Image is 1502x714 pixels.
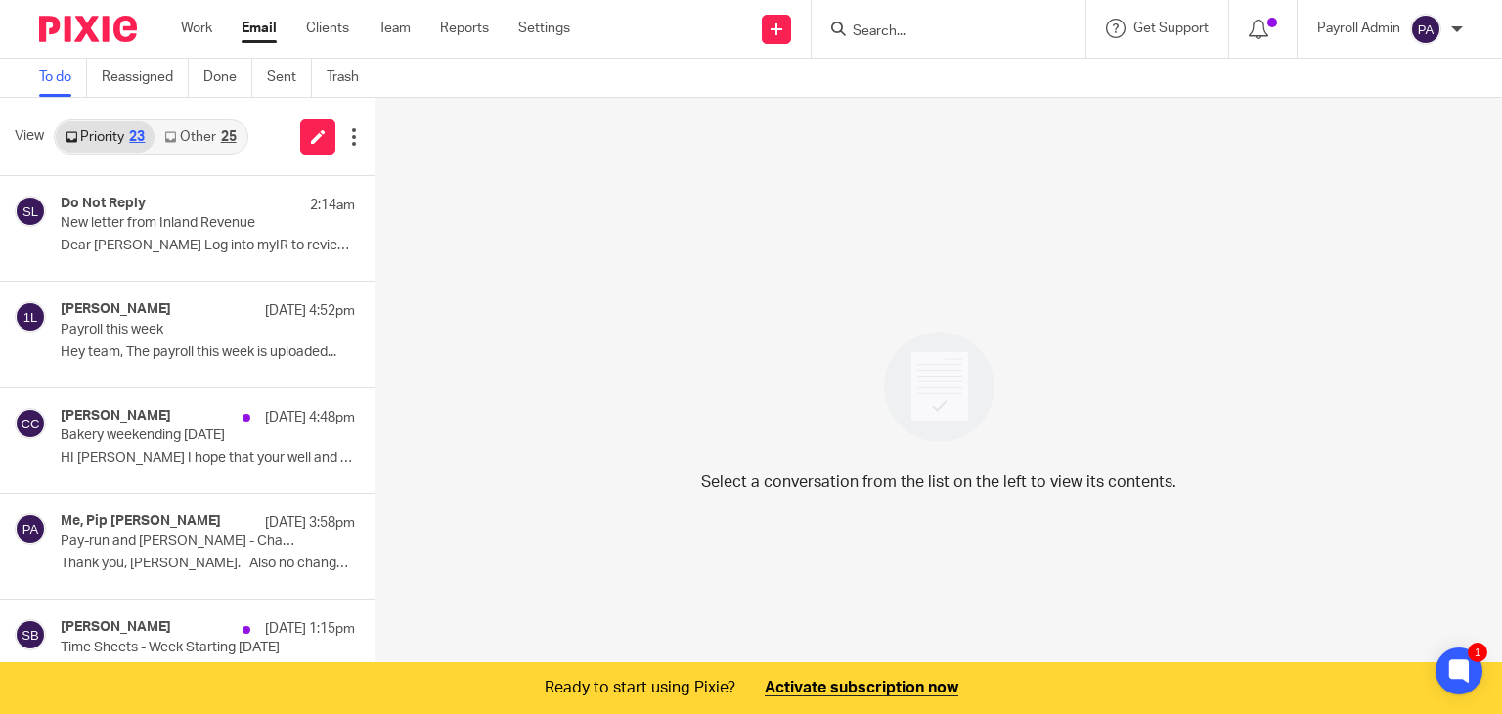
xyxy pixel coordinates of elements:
[61,556,355,572] p: Thank you, [PERSON_NAME]. Also no change to...
[265,301,355,321] p: [DATE] 4:52pm
[327,59,374,97] a: Trash
[61,450,355,467] p: HI [PERSON_NAME] I hope that your well and that you...
[129,130,145,144] div: 23
[61,640,296,656] p: Time Sheets - Week Starting [DATE]
[61,344,355,361] p: Hey team, The payroll this week is uploaded...
[265,513,355,533] p: [DATE] 3:58pm
[203,59,252,97] a: Done
[61,619,171,636] h4: [PERSON_NAME]
[518,19,570,38] a: Settings
[15,301,46,333] img: svg%3E
[15,126,44,147] span: View
[15,196,46,227] img: svg%3E
[440,19,489,38] a: Reports
[851,23,1027,41] input: Search
[155,121,245,153] a: Other25
[15,619,46,650] img: svg%3E
[61,513,221,530] h4: Me, Pip [PERSON_NAME]
[306,19,349,38] a: Clients
[15,513,46,545] img: svg%3E
[61,408,171,424] h4: [PERSON_NAME]
[267,59,312,97] a: Sent
[181,19,212,38] a: Work
[242,19,277,38] a: Email
[1468,643,1487,662] div: 1
[265,408,355,427] p: [DATE] 4:48pm
[1133,22,1209,35] span: Get Support
[701,470,1176,494] p: Select a conversation from the list on the left to view its contents.
[56,121,155,153] a: Priority23
[102,59,189,97] a: Reassigned
[15,408,46,439] img: svg%3E
[1317,19,1400,38] p: Payroll Admin
[61,238,355,254] p: Dear [PERSON_NAME] Log into myIR to review new...
[310,196,355,215] p: 2:14am
[39,59,87,97] a: To do
[61,427,296,444] p: Bakery weekending [DATE]
[61,322,296,338] p: Payroll this week
[39,16,137,42] img: Pixie
[871,319,1007,455] img: image
[61,301,171,318] h4: [PERSON_NAME]
[221,130,237,144] div: 25
[1410,14,1441,45] img: svg%3E
[378,19,411,38] a: Team
[61,533,296,550] p: Pay-run and [PERSON_NAME] - Change of Hours eff [DATE]
[61,196,146,212] h4: Do Not Reply
[265,619,355,639] p: [DATE] 1:15pm
[61,215,296,232] p: New letter from Inland Revenue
